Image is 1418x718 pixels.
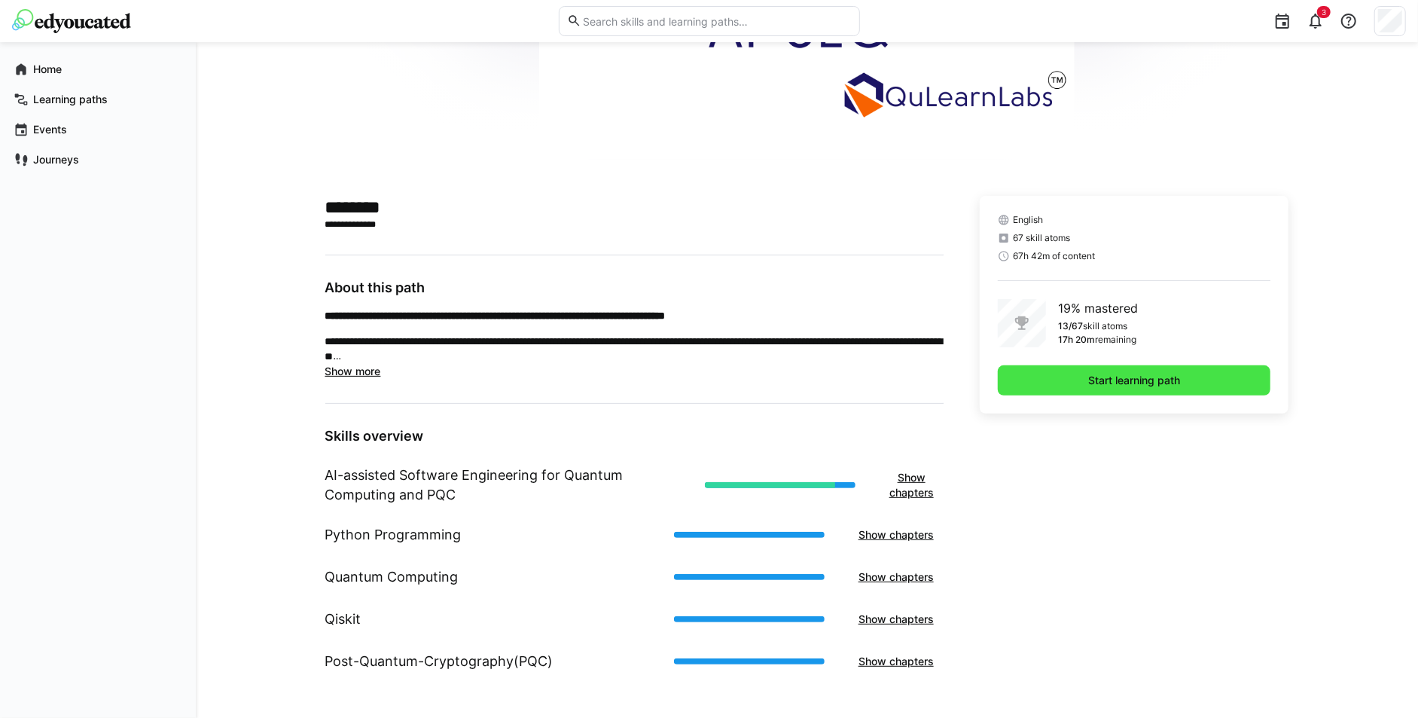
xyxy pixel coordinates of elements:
p: 17h 20m [1058,334,1095,346]
span: 67h 42m of content [1013,250,1095,262]
h1: Quantum Computing [325,567,459,587]
p: 19% mastered [1058,299,1138,317]
button: Show chapters [880,463,944,508]
button: Show chapters [849,520,944,550]
h1: Python Programming [325,525,462,545]
h1: AI-assisted Software Engineering for Quantum Computing and PQC [325,466,693,505]
span: Start learning path [1086,373,1182,388]
span: Show more [325,365,381,377]
span: 67 skill atoms [1013,232,1070,244]
button: Start learning path [998,365,1271,396]
p: skill atoms [1083,320,1127,332]
span: Show chapters [856,570,936,585]
span: Show chapters [856,654,936,669]
span: Show chapters [856,612,936,627]
h3: Skills overview [325,428,944,445]
input: Search skills and learning paths… [581,14,851,28]
span: Show chapters [887,470,936,500]
button: Show chapters [849,562,944,592]
p: remaining [1095,334,1136,346]
span: 3 [1322,8,1326,17]
h1: Qiskit [325,610,361,629]
span: English [1013,214,1043,226]
h3: About this path [325,280,944,296]
button: Show chapters [849,646,944,677]
h1: Post-Quantum-Cryptography(PQC) [325,652,553,671]
button: Show chapters [849,604,944,634]
span: Show chapters [856,527,936,542]
p: 13/67 [1058,320,1083,332]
